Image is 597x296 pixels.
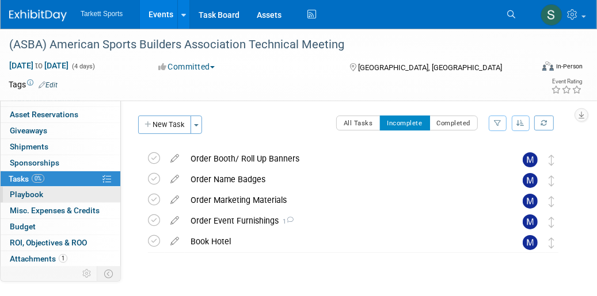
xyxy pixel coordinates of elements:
[59,254,67,263] span: 1
[5,34,526,55] div: (ASBA) American Sports Builders Association Technical Meeting
[81,10,123,18] span: Tarkett Sports
[165,236,185,247] a: edit
[1,155,120,171] a: Sponsorships
[358,63,502,72] span: [GEOGRAPHIC_DATA], [GEOGRAPHIC_DATA]
[429,116,478,130] button: Completed
[494,60,583,77] div: Event Format
[1,235,120,251] a: ROI, Objectives & ROO
[77,266,97,281] td: Personalize Event Tab Strip
[523,235,538,250] img: Mathieu Martel
[185,170,500,189] div: Order Name Badges
[10,206,100,215] span: Misc. Expenses & Credits
[10,158,59,167] span: Sponsorships
[549,237,554,248] i: Move task
[1,123,120,139] a: Giveaways
[39,81,58,89] a: Edit
[279,218,294,225] span: 1
[380,116,430,130] button: Incomplete
[10,190,43,199] span: Playbook
[10,110,78,119] span: Asset Reservations
[1,107,120,122] a: Asset Reservations
[556,62,583,71] div: In-Person
[185,211,500,230] div: Order Event Furnishings
[10,254,67,263] span: Attachments
[1,219,120,235] a: Budget
[10,238,87,247] span: ROI, Objectives & ROO
[542,61,554,71] img: Format-Inperson.png
[523,173,538,188] img: Mathieu Martel
[9,174,44,183] span: Tasks
[10,142,48,151] span: Shipments
[523,214,538,229] img: Mathieu Martel
[165,153,185,164] a: edit
[185,232,500,251] div: Book Hotel
[165,174,185,184] a: edit
[549,175,554,186] i: Move task
[71,63,95,70] span: (4 days)
[541,4,562,26] img: Steve Naum
[549,155,554,166] i: Move task
[336,116,381,130] button: All Tasks
[185,190,500,210] div: Order Marketing Materials
[185,149,500,168] div: Order Booth/ Roll Up Banners
[165,216,185,226] a: edit
[549,217,554,228] i: Move task
[32,174,44,183] span: 0%
[1,139,120,155] a: Shipments
[549,196,554,207] i: Move task
[1,251,120,267] a: Attachments1
[1,187,120,202] a: Playbook
[9,60,69,71] span: [DATE] [DATE]
[1,203,120,218] a: Misc. Expenses & Credits
[523,194,538,209] img: Mathieu Martel
[33,61,44,70] span: to
[165,195,185,205] a: edit
[9,79,58,90] td: Tags
[523,152,538,167] img: Mathieu Martel
[1,171,120,187] a: Tasks0%
[551,79,582,84] div: Event Rating
[154,61,219,72] button: Committed
[138,116,191,134] button: New Task
[534,116,554,130] a: Refresh
[97,266,121,281] td: Toggle Event Tabs
[9,10,67,21] img: ExhibitDay
[10,222,36,231] span: Budget
[10,126,47,135] span: Giveaways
